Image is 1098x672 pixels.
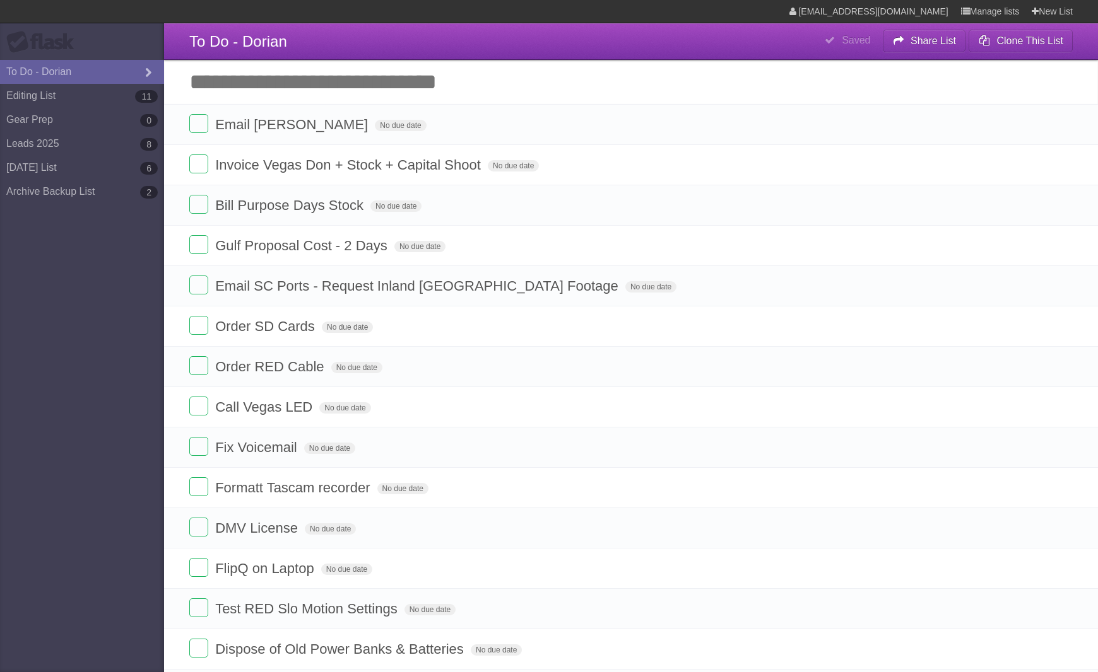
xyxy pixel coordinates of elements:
span: DMV License [215,520,301,536]
b: 8 [140,138,158,151]
span: FlipQ on Laptop [215,560,317,576]
span: No due date [488,160,539,171]
label: Done [189,437,208,456]
label: Done [189,477,208,496]
label: Done [189,154,208,173]
span: No due date [319,402,370,414]
button: Share List [883,30,966,52]
span: No due date [377,483,428,494]
label: Done [189,598,208,617]
span: No due date [625,281,676,293]
label: Done [189,356,208,375]
span: No due date [304,443,355,454]
label: Done [189,558,208,577]
span: No due date [322,322,373,333]
span: Invoice Vegas Don + Stock + Capital Shoot [215,157,484,173]
span: Email [PERSON_NAME] [215,117,371,132]
b: 11 [135,90,158,103]
span: To Do - Dorian [189,33,287,50]
b: 2 [140,186,158,199]
b: Saved [842,35,870,45]
span: Test RED Slo Motion Settings [215,601,401,617]
div: Flask [6,31,82,54]
span: No due date [471,644,522,656]
b: Share List [911,35,956,46]
span: No due date [375,120,426,131]
span: Dispose of Old Power Banks & Batteries [215,641,467,657]
span: Email SC Ports - Request Inland [GEOGRAPHIC_DATA] Footage [215,278,622,294]
label: Done [189,518,208,536]
span: No due date [394,241,446,252]
label: Done [189,397,208,415]
span: Gulf Proposal Cost - 2 Days [215,238,391,253]
span: Order RED Cable [215,359,327,374]
span: Call Vegas LED [215,399,316,415]
span: No due date [331,362,382,373]
label: Done [189,316,208,335]
b: 0 [140,114,158,127]
label: Done [189,235,208,254]
label: Done [189,195,208,214]
label: Done [189,114,208,133]
span: Formatt Tascam recorder [215,480,373,495]
span: No due date [370,200,422,212]
label: Done [189,639,208,658]
span: Fix Voicemail [215,439,300,455]
span: No due date [404,604,456,615]
label: Done [189,275,208,294]
span: Bill Purpose Days Stock [215,197,367,213]
span: No due date [305,523,356,535]
span: No due date [321,564,372,575]
span: Order SD Cards [215,318,318,334]
button: Clone This List [969,30,1073,52]
b: Clone This List [996,35,1063,46]
b: 6 [140,162,158,175]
